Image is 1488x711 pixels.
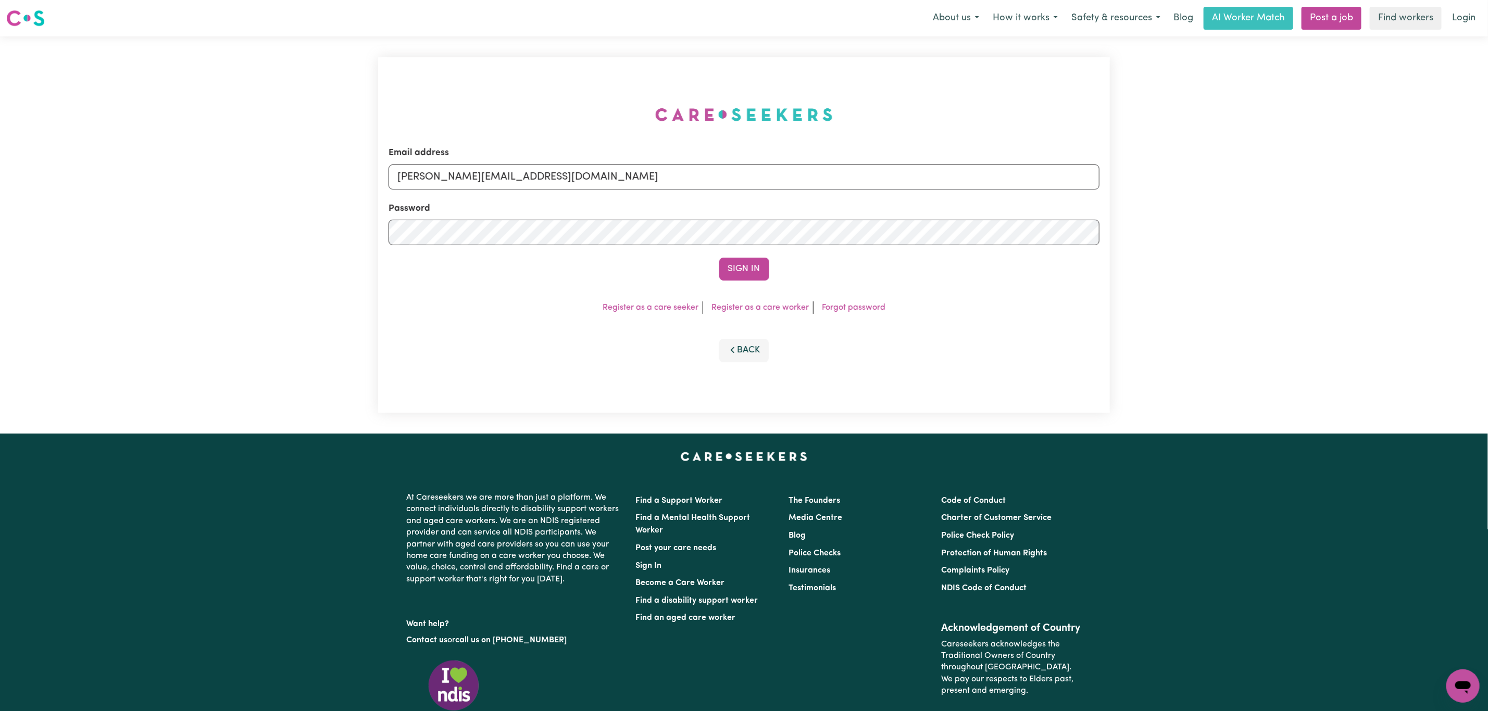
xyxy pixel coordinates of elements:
[636,596,758,605] a: Find a disability support worker
[719,258,769,281] button: Sign In
[456,636,567,644] a: call us on [PHONE_NUMBER]
[789,531,806,540] a: Blog
[6,9,45,28] img: Careseekers logo
[681,452,807,461] a: Careseekers home page
[1446,669,1480,703] iframe: Button to launch messaging window, conversation in progress
[636,497,723,505] a: Find a Support Worker
[1302,7,1361,30] a: Post a job
[407,630,623,650] p: or
[407,636,448,644] a: Contact us
[6,6,45,30] a: Careseekers logo
[986,7,1065,29] button: How it works
[719,339,769,362] button: Back
[941,634,1081,701] p: Careseekers acknowledges the Traditional Owners of Country throughout [GEOGRAPHIC_DATA]. We pay o...
[636,544,717,552] a: Post your care needs
[926,7,986,29] button: About us
[941,549,1047,557] a: Protection of Human Rights
[389,164,1099,189] input: Email address
[636,579,725,587] a: Become a Care Worker
[941,622,1081,634] h2: Acknowledgement of Country
[941,584,1027,592] a: NDIS Code of Conduct
[789,514,842,522] a: Media Centre
[1370,7,1442,30] a: Find workers
[941,514,1052,522] a: Charter of Customer Service
[1446,7,1482,30] a: Login
[636,614,736,622] a: Find an aged care worker
[789,549,841,557] a: Police Checks
[1065,7,1167,29] button: Safety & resources
[389,202,430,215] label: Password
[389,146,449,160] label: Email address
[789,497,840,505] a: The Founders
[636,562,662,570] a: Sign In
[822,303,885,312] a: Forgot password
[711,303,809,312] a: Register as a care worker
[789,566,830,575] a: Insurances
[603,303,698,312] a: Register as a care seeker
[1204,7,1293,30] a: AI Worker Match
[407,614,623,630] p: Want help?
[941,566,1009,575] a: Complaints Policy
[636,514,751,535] a: Find a Mental Health Support Worker
[789,584,836,592] a: Testimonials
[1167,7,1199,30] a: Blog
[941,531,1014,540] a: Police Check Policy
[407,488,623,589] p: At Careseekers we are more than just a platform. We connect individuals directly to disability su...
[941,497,1006,505] a: Code of Conduct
